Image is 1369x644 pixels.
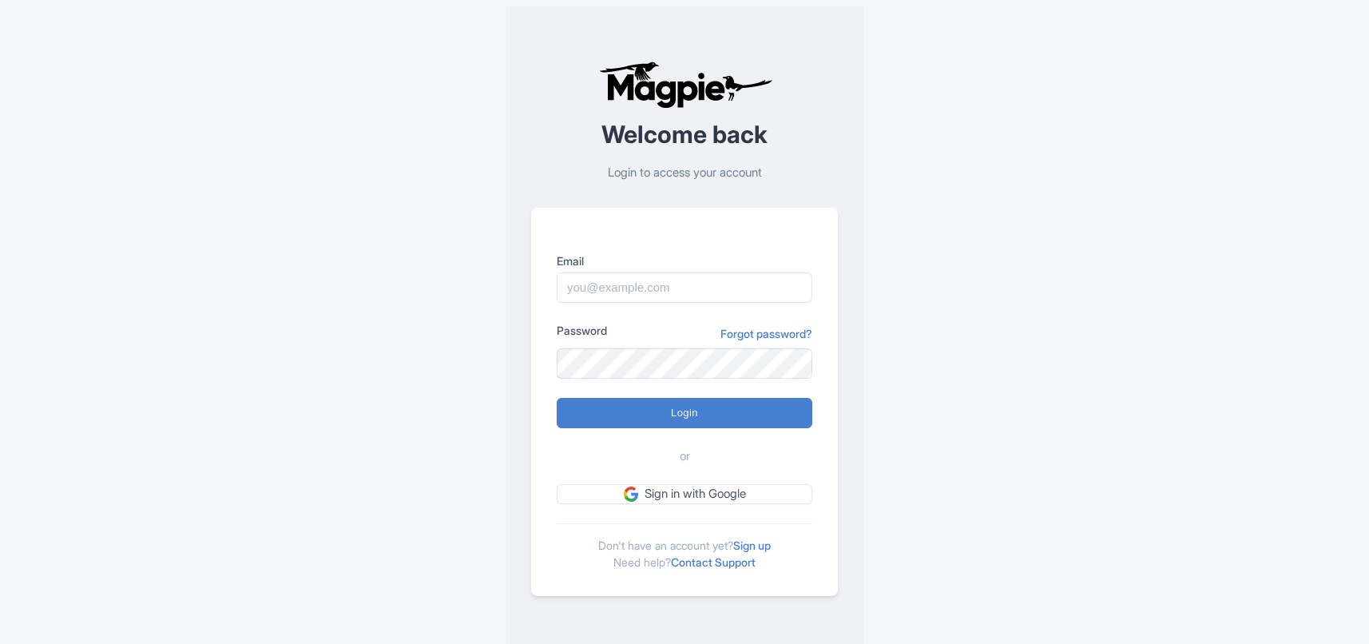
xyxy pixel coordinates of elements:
img: google.svg [624,487,638,501]
h2: Welcome back [531,121,838,148]
a: Sign up [733,539,771,552]
input: you@example.com [557,272,812,303]
a: Contact Support [671,555,756,569]
input: Login [557,398,812,428]
a: Sign in with Google [557,484,812,504]
label: Password [557,322,607,339]
div: Don't have an account yet? Need help? [557,523,812,570]
a: Forgot password? [720,325,812,342]
label: Email [557,252,812,269]
p: Login to access your account [531,164,838,182]
img: logo-ab69f6fb50320c5b225c76a69d11143b.png [595,61,775,109]
span: or [680,447,690,466]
